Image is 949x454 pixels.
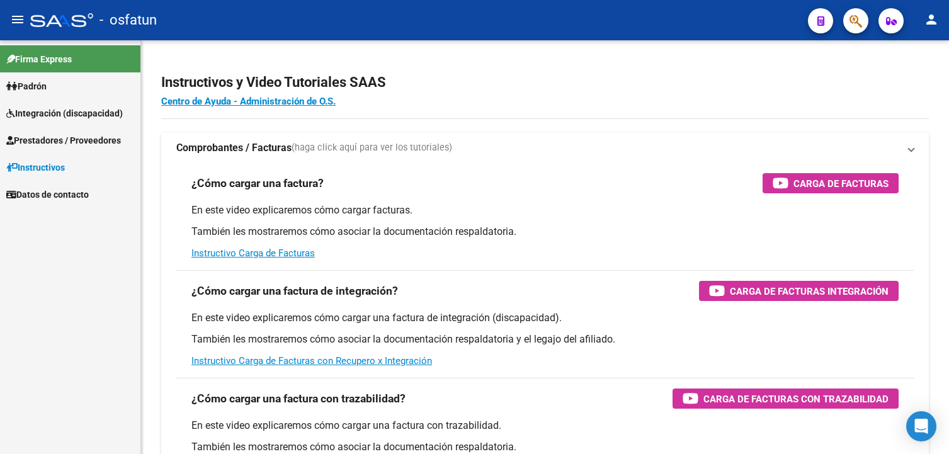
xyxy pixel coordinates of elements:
div: Open Intercom Messenger [906,411,936,441]
p: También les mostraremos cómo asociar la documentación respaldatoria y el legajo del afiliado. [191,332,899,346]
h3: ¿Cómo cargar una factura? [191,174,324,192]
span: (haga click aquí para ver los tutoriales) [292,141,452,155]
h2: Instructivos y Video Tutoriales SAAS [161,71,929,94]
span: Carga de Facturas [793,176,889,191]
strong: Comprobantes / Facturas [176,141,292,155]
button: Carga de Facturas [763,173,899,193]
a: Centro de Ayuda - Administración de O.S. [161,96,336,107]
h3: ¿Cómo cargar una factura con trazabilidad? [191,390,406,407]
a: Instructivo Carga de Facturas con Recupero x Integración [191,355,432,366]
mat-icon: person [924,12,939,27]
span: Carga de Facturas Integración [730,283,889,299]
span: Instructivos [6,161,65,174]
span: Padrón [6,79,47,93]
mat-expansion-panel-header: Comprobantes / Facturas(haga click aquí para ver los tutoriales) [161,133,929,163]
span: Integración (discapacidad) [6,106,123,120]
span: Carga de Facturas con Trazabilidad [703,391,889,407]
button: Carga de Facturas con Trazabilidad [673,389,899,409]
span: Firma Express [6,52,72,66]
h3: ¿Cómo cargar una factura de integración? [191,282,398,300]
p: En este video explicaremos cómo cargar una factura con trazabilidad. [191,419,899,433]
button: Carga de Facturas Integración [699,281,899,301]
span: - osfatun [99,6,157,34]
a: Instructivo Carga de Facturas [191,247,315,259]
p: En este video explicaremos cómo cargar una factura de integración (discapacidad). [191,311,899,325]
p: También les mostraremos cómo asociar la documentación respaldatoria. [191,440,899,454]
mat-icon: menu [10,12,25,27]
span: Datos de contacto [6,188,89,201]
p: También les mostraremos cómo asociar la documentación respaldatoria. [191,225,899,239]
span: Prestadores / Proveedores [6,133,121,147]
p: En este video explicaremos cómo cargar facturas. [191,203,899,217]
